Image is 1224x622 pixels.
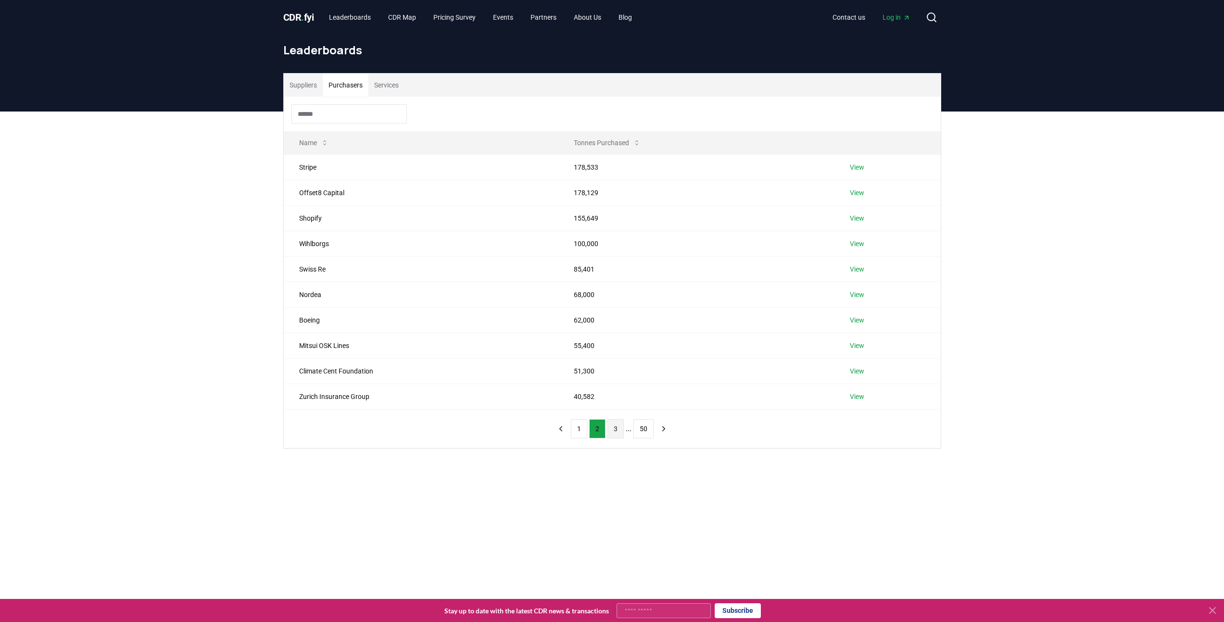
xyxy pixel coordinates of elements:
[571,419,587,438] button: 1
[523,9,564,26] a: Partners
[283,11,314,24] a: CDR.fyi
[368,74,404,97] button: Services
[284,180,558,205] td: Offset8 Capital
[825,9,918,26] nav: Main
[321,9,379,26] a: Leaderboards
[825,9,873,26] a: Contact us
[850,239,864,249] a: View
[284,205,558,231] td: Shopify
[611,9,640,26] a: Blog
[875,9,918,26] a: Log in
[558,256,834,282] td: 85,401
[607,419,624,438] button: 3
[850,162,864,172] a: View
[485,9,521,26] a: Events
[558,205,834,231] td: 155,649
[553,419,569,438] button: previous page
[850,188,864,198] a: View
[589,419,606,438] button: 2
[850,315,864,325] a: View
[321,9,640,26] nav: Main
[656,419,672,438] button: next page
[284,307,558,333] td: Boeing
[380,9,424,26] a: CDR Map
[301,12,304,23] span: .
[558,282,834,307] td: 68,000
[283,42,941,58] h1: Leaderboards
[291,133,336,152] button: Name
[566,9,609,26] a: About Us
[558,333,834,358] td: 55,400
[850,341,864,350] a: View
[850,290,864,299] a: View
[850,213,864,223] a: View
[426,9,483,26] a: Pricing Survey
[558,384,834,409] td: 40,582
[284,384,558,409] td: Zurich Insurance Group
[284,256,558,282] td: Swiss Re
[850,366,864,376] a: View
[850,392,864,401] a: View
[558,307,834,333] td: 62,000
[284,358,558,384] td: Climate Cent Foundation
[633,419,654,438] button: 50
[284,333,558,358] td: Mitsui OSK Lines
[566,133,648,152] button: Tonnes Purchased
[850,264,864,274] a: View
[284,154,558,180] td: Stripe
[558,154,834,180] td: 178,533
[284,74,323,97] button: Suppliers
[283,12,314,23] span: CDR fyi
[626,423,631,435] li: ...
[323,74,368,97] button: Purchasers
[284,231,558,256] td: Wihlborgs
[558,180,834,205] td: 178,129
[284,282,558,307] td: Nordea
[558,231,834,256] td: 100,000
[883,12,910,22] span: Log in
[558,358,834,384] td: 51,300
